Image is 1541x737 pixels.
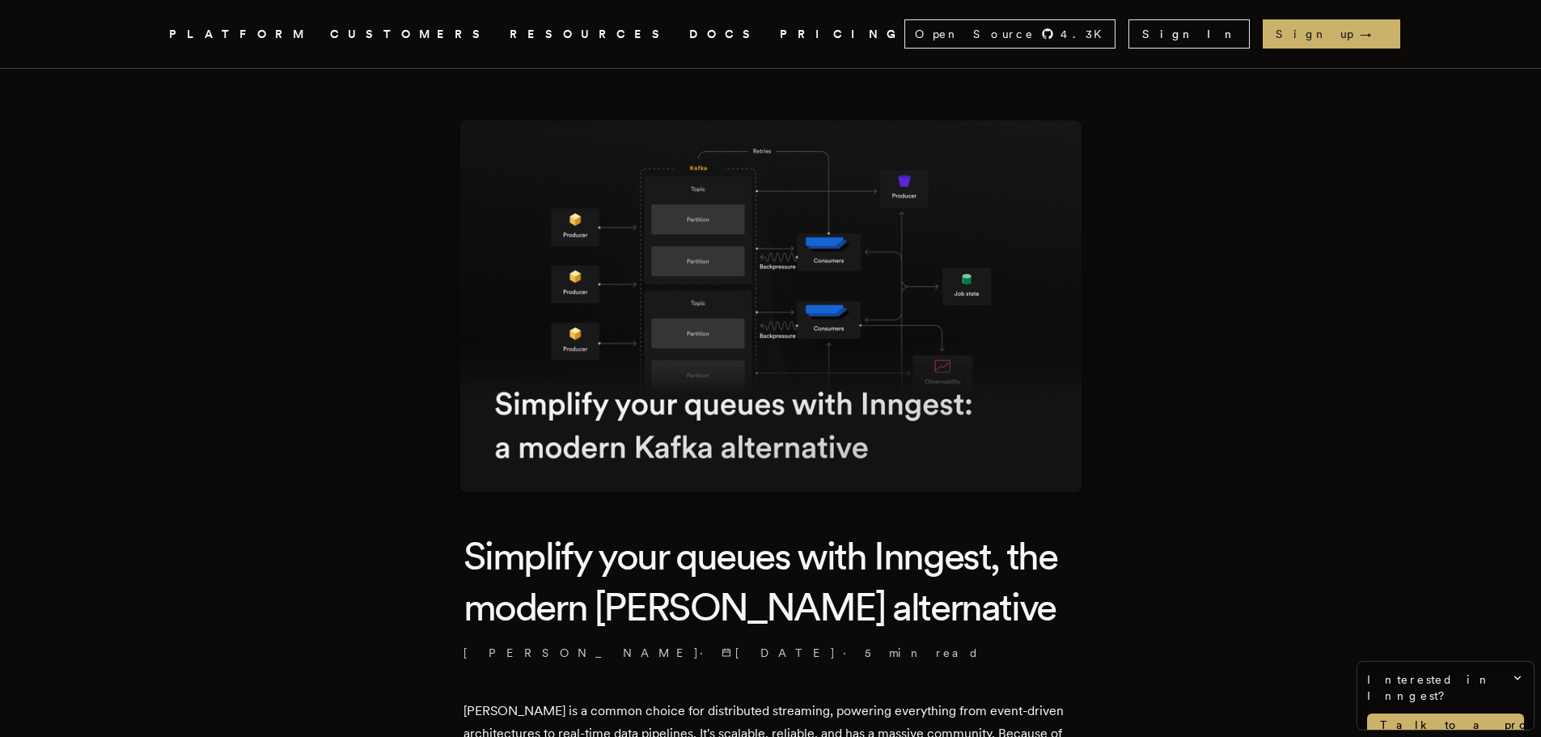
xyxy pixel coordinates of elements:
button: PLATFORM [169,24,311,44]
span: Open Source [915,26,1035,42]
span: → [1360,26,1387,42]
a: CUSTOMERS [330,24,490,44]
a: Sign In [1128,19,1250,49]
a: Sign up [1263,19,1400,49]
span: 4.3 K [1060,26,1111,42]
span: Interested in Inngest? [1367,671,1524,704]
h1: Simplify your queues with Inngest, the modern [PERSON_NAME] alternative [464,531,1078,632]
button: RESOURCES [510,24,670,44]
a: DOCS [689,24,760,44]
span: [DATE] [722,645,836,661]
span: 5 min read [865,645,980,661]
img: Featured image for Simplify your queues with Inngest, the modern Kafka alternative blog post [460,121,1082,492]
a: Talk to a product expert [1367,714,1524,736]
a: PRICING [780,24,904,44]
p: [PERSON_NAME] · · [464,645,1078,661]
